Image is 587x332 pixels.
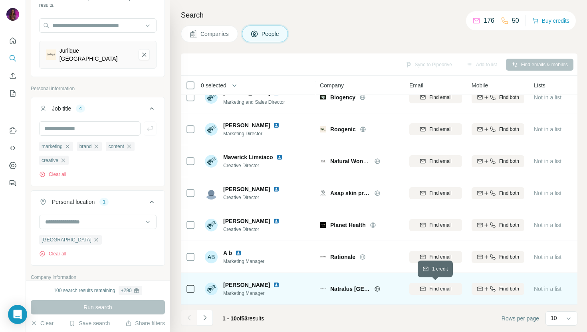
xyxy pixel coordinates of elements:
[429,94,451,101] span: Find email
[223,162,286,169] span: Creative Director
[6,141,19,155] button: Use Surfe API
[273,218,280,224] img: LinkedIn logo
[6,158,19,173] button: Dashboard
[484,16,494,26] p: 176
[205,155,218,168] img: Avatar
[499,253,519,261] span: Find both
[499,94,519,101] span: Find both
[330,93,355,101] span: Biogency
[31,85,165,92] p: Personal information
[223,153,273,161] span: Maverick Limsiaco
[76,105,85,112] div: 4
[320,81,344,89] span: Company
[6,34,19,48] button: Quick start
[200,30,230,38] span: Companies
[429,285,451,292] span: Find email
[42,236,91,243] span: [GEOGRAPHIC_DATA]
[197,310,213,326] button: Navigate to next page
[205,187,218,200] img: Avatar
[223,217,270,225] span: [PERSON_NAME]
[409,251,462,263] button: Find email
[205,91,218,104] img: Avatar
[6,123,19,138] button: Use Surfe on LinkedIn
[69,319,110,327] button: Save search
[273,186,280,192] img: LinkedIn logo
[472,91,524,103] button: Find both
[330,189,370,197] span: Asap skin products
[534,126,561,132] span: Not in a list
[235,250,242,256] img: LinkedIn logo
[46,49,56,60] img: Jurlique Australia-logo
[409,123,462,135] button: Find email
[205,219,218,231] img: Avatar
[330,221,366,229] span: Planet Health
[242,315,248,322] span: 53
[472,283,524,295] button: Find both
[320,94,326,101] img: Logo of Biogency
[6,69,19,83] button: Enrich CSV
[429,190,451,197] span: Find email
[320,126,326,132] img: Logo of Roogenic
[409,219,462,231] button: Find email
[54,286,142,295] div: 100 search results remaining
[330,158,436,164] span: Natural Wonders [GEOGRAPHIC_DATA]
[108,143,124,150] span: content
[39,250,66,257] button: Clear all
[409,155,462,167] button: Find email
[320,190,326,196] img: Logo of Asap skin products
[6,8,19,21] img: Avatar
[223,249,232,257] span: A b
[499,158,519,165] span: Find both
[429,221,451,229] span: Find email
[499,190,519,197] span: Find both
[223,281,270,289] span: [PERSON_NAME]
[429,126,451,133] span: Find email
[330,253,355,261] span: Rationale
[222,315,237,322] span: 1 - 10
[429,253,451,261] span: Find email
[52,198,95,206] div: Personal location
[42,157,58,164] span: creative
[59,47,132,63] div: Jurlique [GEOGRAPHIC_DATA]
[39,171,66,178] button: Clear all
[409,81,423,89] span: Email
[273,122,280,128] img: LinkedIn logo
[512,16,519,26] p: 50
[223,121,270,129] span: [PERSON_NAME]
[52,105,71,113] div: Job title
[472,155,524,167] button: Find both
[31,274,165,281] p: Company information
[472,123,524,135] button: Find both
[502,314,539,322] span: Rows per page
[6,51,19,65] button: Search
[223,258,264,265] span: Marketing Manager
[79,143,92,150] span: brand
[534,190,561,196] span: Not in a list
[330,285,370,293] span: Natralus [GEOGRAPHIC_DATA]
[223,185,270,193] span: [PERSON_NAME]
[121,287,132,294] div: + 290
[534,81,545,89] span: Lists
[223,226,283,233] span: Creative Director
[205,283,218,295] img: Avatar
[551,314,557,322] p: 10
[534,222,561,228] span: Not in a list
[276,154,283,160] img: LinkedIn logo
[205,123,218,136] img: Avatar
[139,49,150,60] button: Jurlique Australia-remove-button
[534,94,561,101] span: Not in a list
[330,125,356,133] span: Roogenic
[99,198,109,206] div: 1
[534,286,561,292] span: Not in a list
[472,251,524,263] button: Find both
[223,99,285,105] span: Marketing and Sales Director
[8,305,27,324] div: Open Intercom Messenger
[205,251,218,263] div: AB
[534,158,561,164] span: Not in a list
[472,187,524,199] button: Find both
[125,319,165,327] button: Share filters
[472,81,488,89] span: Mobile
[181,10,577,21] h4: Search
[320,288,326,289] img: Logo of Natralus Australia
